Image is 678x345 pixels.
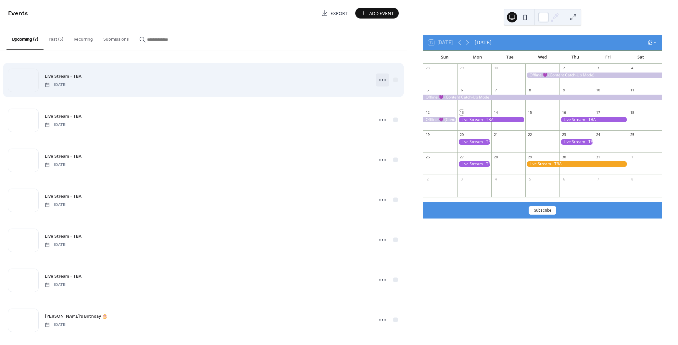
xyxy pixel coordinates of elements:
[526,51,559,64] div: Wed
[355,8,399,19] button: Add Event
[527,177,532,181] div: 5
[6,26,44,50] button: Upcoming (7)
[475,39,492,46] div: [DATE]
[493,154,498,159] div: 28
[45,122,67,128] span: [DATE]
[425,177,430,181] div: 2
[624,51,657,64] div: Sat
[423,95,662,100] div: Offline 💜 (Content Catch-Up Mode)
[45,162,67,168] span: [DATE]
[45,193,82,200] span: Live Stream - TBA
[525,161,628,167] div: Live Stream - TBA
[630,154,635,159] div: 1
[525,73,662,78] div: Offline 💜 (Content Catch-Up Mode)
[561,110,566,115] div: 16
[561,66,566,71] div: 2
[592,51,624,64] div: Fri
[457,139,491,145] div: Live Stream - TBA
[425,66,430,71] div: 28
[428,51,461,64] div: Sun
[45,313,107,320] span: [PERSON_NAME]'s Birthday 🎂
[561,154,566,159] div: 30
[561,88,566,93] div: 9
[561,132,566,137] div: 23
[45,273,82,280] span: Live Stream - TBA
[369,10,394,17] span: Add Event
[493,132,498,137] div: 21
[45,153,82,160] a: Live Stream - TBA
[559,139,594,145] div: Live Stream - TBA
[527,132,532,137] div: 22
[45,192,82,200] a: Live Stream - TBA
[493,88,498,93] div: 7
[8,7,28,20] span: Events
[45,233,82,240] span: Live Stream - TBA
[630,177,635,181] div: 8
[527,154,532,159] div: 29
[596,66,601,71] div: 3
[559,51,592,64] div: Thu
[425,154,430,159] div: 26
[630,132,635,137] div: 25
[493,66,498,71] div: 30
[459,110,464,115] div: 13
[561,177,566,181] div: 6
[457,161,491,167] div: Live Stream - TBA
[45,113,82,120] a: Live Stream - TBA
[459,154,464,159] div: 27
[45,282,67,288] span: [DATE]
[425,88,430,93] div: 5
[457,117,525,123] div: Live Stream - TBA
[317,8,353,19] a: Export
[559,117,628,123] div: Live Stream - TBA
[494,51,526,64] div: Tue
[45,73,82,80] a: Live Stream - TBA
[596,88,601,93] div: 10
[45,242,67,248] span: [DATE]
[45,113,82,120] span: Live Stream - TBA
[630,66,635,71] div: 4
[98,26,134,49] button: Submissions
[493,110,498,115] div: 14
[45,153,82,160] span: Live Stream - TBA
[423,117,457,123] div: Offline 💜 (Content Catch-Up Mode)
[425,110,430,115] div: 12
[596,154,601,159] div: 31
[493,177,498,181] div: 4
[596,110,601,115] div: 17
[527,110,532,115] div: 15
[459,88,464,93] div: 6
[331,10,348,17] span: Export
[45,232,82,240] a: Live Stream - TBA
[630,110,635,115] div: 18
[45,312,107,320] a: [PERSON_NAME]'s Birthday 🎂
[529,206,556,215] button: Subscribe
[45,82,67,88] span: [DATE]
[45,202,67,208] span: [DATE]
[45,73,82,80] span: Live Stream - TBA
[459,66,464,71] div: 29
[596,177,601,181] div: 7
[459,132,464,137] div: 20
[527,66,532,71] div: 1
[45,322,67,328] span: [DATE]
[44,26,69,49] button: Past (5)
[630,88,635,93] div: 11
[596,132,601,137] div: 24
[461,51,494,64] div: Mon
[69,26,98,49] button: Recurring
[425,132,430,137] div: 19
[45,272,82,280] a: Live Stream - TBA
[527,88,532,93] div: 8
[459,177,464,181] div: 3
